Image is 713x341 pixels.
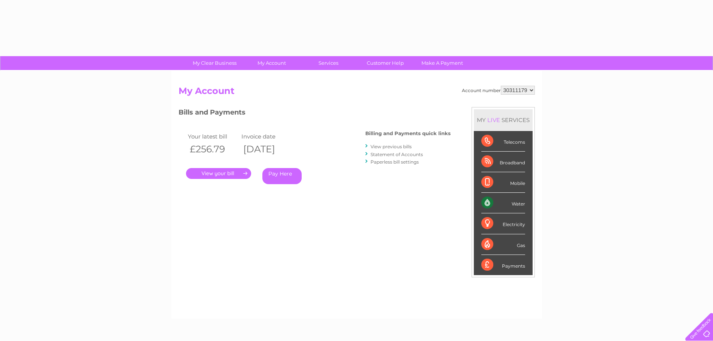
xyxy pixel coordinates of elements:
a: Services [298,56,359,70]
a: View previous bills [371,144,412,149]
h2: My Account [179,86,535,100]
a: My Account [241,56,302,70]
div: Telecoms [481,131,525,152]
div: Mobile [481,172,525,193]
div: Water [481,193,525,213]
a: My Clear Business [184,56,246,70]
div: Account number [462,86,535,95]
h4: Billing and Payments quick links [365,131,451,136]
td: Invoice date [240,131,293,141]
div: LIVE [486,116,502,124]
a: Pay Here [262,168,302,184]
a: Statement of Accounts [371,152,423,157]
div: Gas [481,234,525,255]
div: MY SERVICES [474,109,533,131]
td: Your latest bill [186,131,240,141]
a: Paperless bill settings [371,159,419,165]
th: [DATE] [240,141,293,157]
div: Electricity [481,213,525,234]
a: Customer Help [354,56,416,70]
a: Make A Payment [411,56,473,70]
h3: Bills and Payments [179,107,451,120]
th: £256.79 [186,141,240,157]
a: . [186,168,251,179]
div: Broadband [481,152,525,172]
div: Payments [481,255,525,275]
